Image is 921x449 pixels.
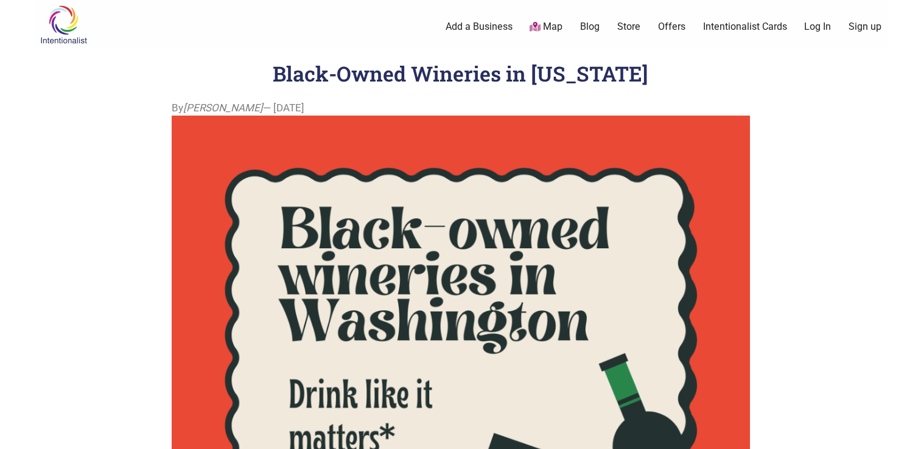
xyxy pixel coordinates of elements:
[530,20,562,34] a: Map
[658,20,685,33] a: Offers
[580,20,600,33] a: Blog
[849,20,881,33] a: Sign up
[617,20,640,33] a: Store
[172,100,304,116] span: By — [DATE]
[35,5,93,44] img: Intentionalist
[703,20,787,33] a: Intentionalist Cards
[183,102,263,114] i: [PERSON_NAME]
[804,20,831,33] a: Log In
[446,20,513,33] a: Add a Business
[273,60,648,87] h1: Black-Owned Wineries in [US_STATE]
